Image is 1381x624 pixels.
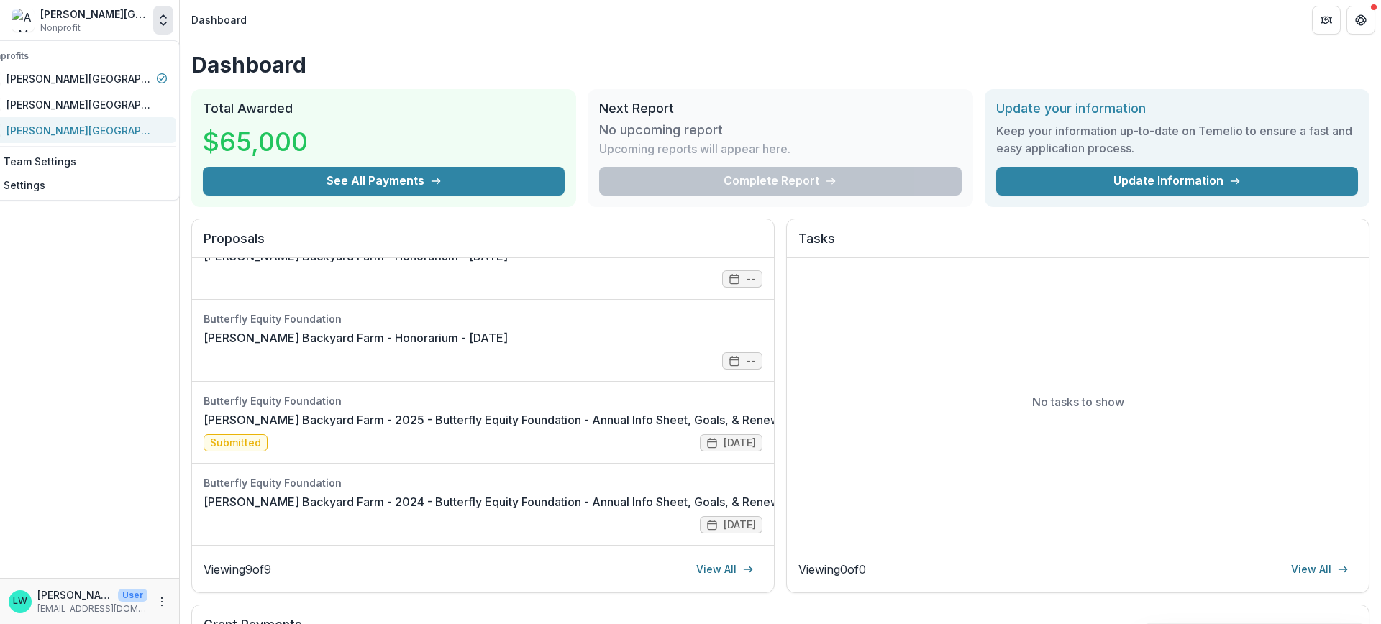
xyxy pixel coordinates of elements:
[204,329,508,347] a: [PERSON_NAME] Backyard Farm - Honorarium - [DATE]
[12,9,35,32] img: ALMA Backyard Farm
[599,140,790,157] p: Upcoming reports will appear here.
[40,6,147,22] div: [PERSON_NAME][GEOGRAPHIC_DATA]
[40,22,81,35] span: Nonprofit
[153,6,173,35] button: Open entity switcher
[13,597,27,606] div: Lacey Wozny
[798,561,866,578] p: Viewing 0 of 0
[204,561,271,578] p: Viewing 9 of 9
[37,587,112,602] p: [PERSON_NAME]
[1032,393,1124,410] p: No tasks to show
[191,12,247,27] div: Dashboard
[996,167,1358,196] a: Update Information
[599,101,961,116] h2: Next Report
[1282,558,1357,581] a: View All
[153,593,170,610] button: More
[688,558,762,581] a: View All
[203,122,311,161] h3: $65,000
[118,589,147,602] p: User
[191,52,1369,78] h1: Dashboard
[1312,6,1341,35] button: Partners
[599,122,723,138] h3: No upcoming report
[1346,6,1375,35] button: Get Help
[186,9,252,30] nav: breadcrumb
[204,493,860,510] a: [PERSON_NAME] Backyard Farm - 2024 - Butterfly Equity Foundation - Annual Info Sheet, Goals, & Re...
[203,101,565,116] h2: Total Awarded
[798,231,1357,258] h2: Tasks
[996,101,1358,116] h2: Update your information
[37,602,147,615] p: [EMAIL_ADDRESS][DOMAIN_NAME]
[204,231,762,258] h2: Proposals
[204,411,860,428] a: [PERSON_NAME] Backyard Farm - 2025 - Butterfly Equity Foundation - Annual Info Sheet, Goals, & Re...
[203,167,565,196] button: See All Payments
[996,122,1358,157] h3: Keep your information up-to-date on Temelio to ensure a fast and easy application process.
[204,247,508,265] a: [PERSON_NAME] Backyard Farm - Honorarium - [DATE]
